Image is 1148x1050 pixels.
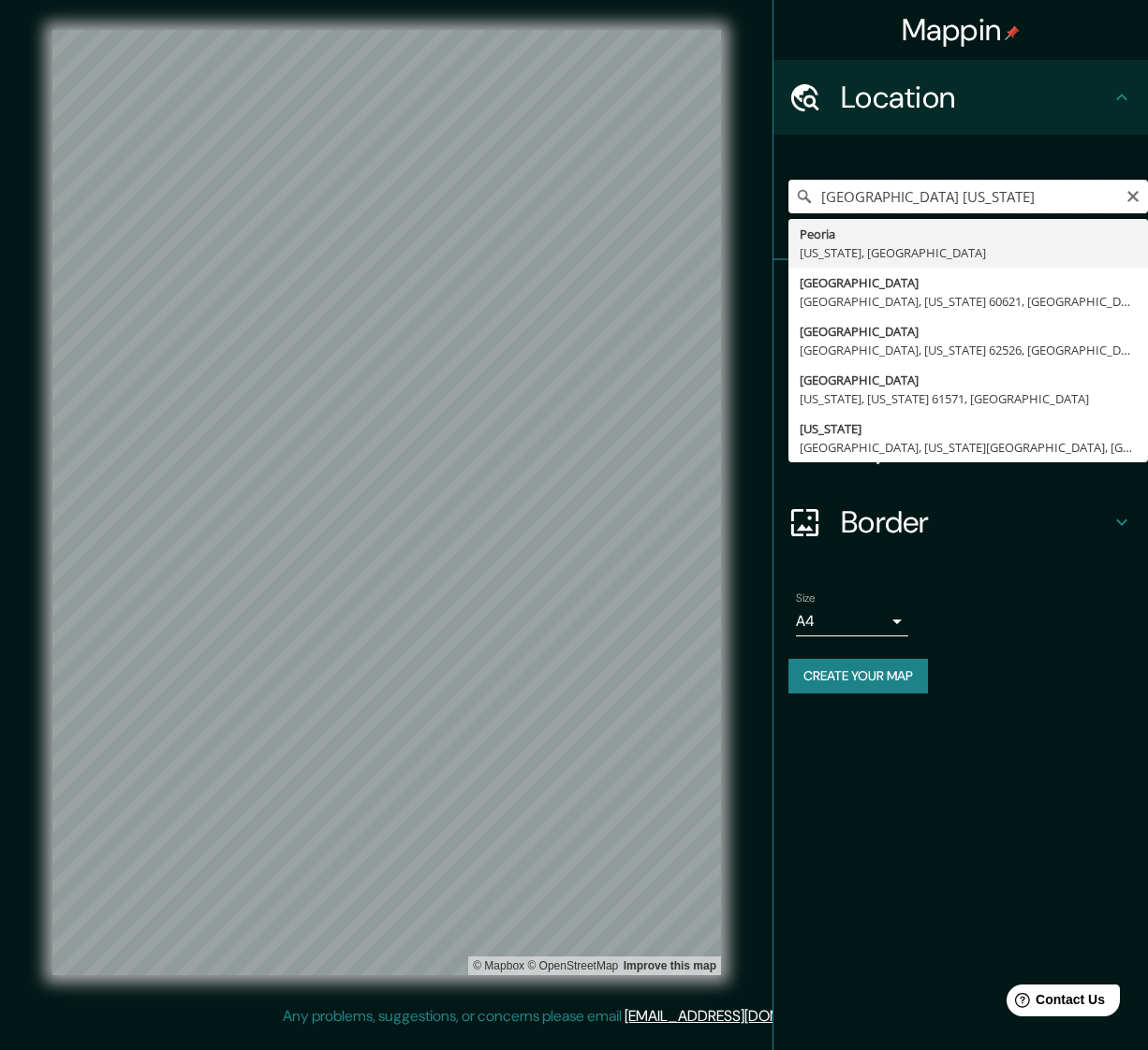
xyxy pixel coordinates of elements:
div: Border [773,485,1148,560]
h4: Mappin [902,11,1021,49]
label: Size [796,591,816,606]
div: [US_STATE], [US_STATE] 61571, [GEOGRAPHIC_DATA] [800,389,1137,408]
input: Pick your city or area [788,180,1148,213]
h4: Location [841,79,1111,116]
div: A4 [796,606,908,636]
h4: Layout [841,429,1111,466]
a: [EMAIL_ADDRESS][DOMAIN_NAME] [625,1006,856,1026]
div: Pins [773,260,1148,335]
div: [GEOGRAPHIC_DATA], [US_STATE] 62526, [GEOGRAPHIC_DATA] [800,341,1137,359]
h4: Border [841,503,1111,541]
div: Peoria [800,225,1137,243]
div: [US_STATE], [GEOGRAPHIC_DATA] [800,243,1137,262]
p: Any problems, suggestions, or concerns please email . [283,1005,859,1028]
div: [GEOGRAPHIC_DATA], [US_STATE] 60621, [GEOGRAPHIC_DATA] [800,292,1137,311]
canvas: Map [52,30,721,975]
div: [GEOGRAPHIC_DATA], [US_STATE][GEOGRAPHIC_DATA], [GEOGRAPHIC_DATA] [800,438,1137,457]
button: Create your map [788,659,928,693]
div: Location [773,60,1148,135]
div: Layout [773,410,1148,485]
div: Style [773,335,1148,410]
iframe: Help widget launcher [981,977,1127,1029]
a: Map feedback [624,959,716,972]
a: Mapbox [473,959,524,972]
div: [US_STATE] [800,419,1137,438]
img: pin-icon.png [1005,25,1020,40]
a: OpenStreetMap [527,959,618,972]
div: [GEOGRAPHIC_DATA] [800,322,1137,341]
button: Clear [1126,186,1141,204]
div: [GEOGRAPHIC_DATA] [800,371,1137,389]
div: [GEOGRAPHIC_DATA] [800,273,1137,292]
